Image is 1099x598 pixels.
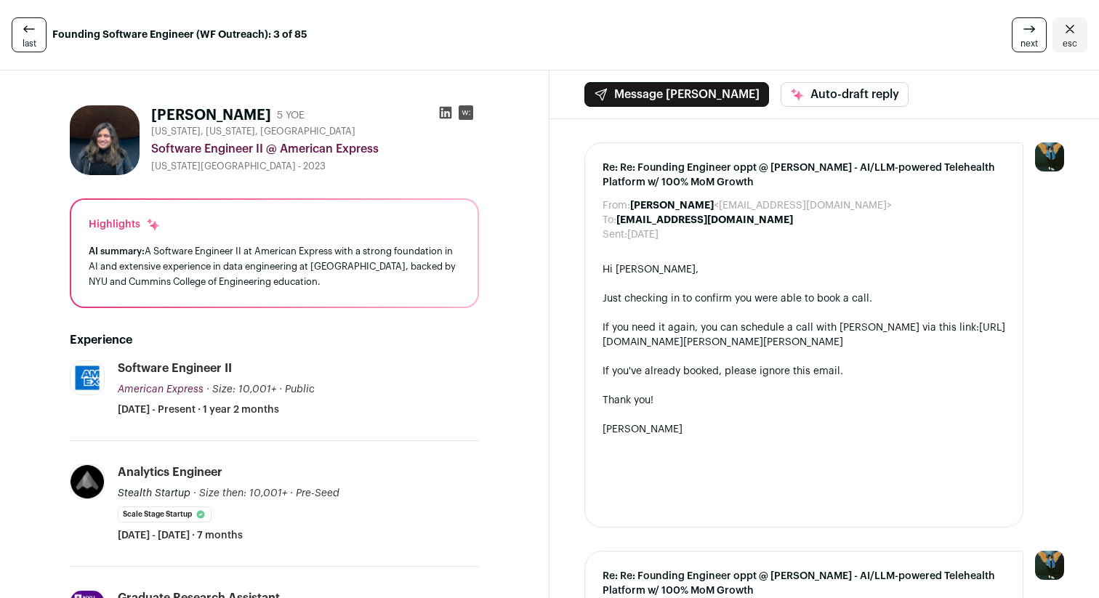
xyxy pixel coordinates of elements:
div: [US_STATE][GEOGRAPHIC_DATA] - 2023 [151,161,479,172]
img: bb758407b04ea4d595f0a4dcd2c89332d467c7faa0f713074a0ea9543027a628.jpg [71,465,104,498]
div: Thank you! [603,393,1005,408]
span: Public [285,384,315,395]
button: Message [PERSON_NAME] [584,82,769,107]
div: A Software Engineer II at American Express with a strong foundation in AI and extensive experienc... [89,243,460,289]
div: [PERSON_NAME] [603,422,1005,437]
a: next [1012,17,1047,52]
span: · [279,382,282,397]
span: esc [1063,38,1077,49]
h2: Experience [70,331,479,349]
button: Auto-draft reply [781,82,909,107]
div: Software Engineer II [118,360,232,376]
span: [DATE] - Present · 1 year 2 months [118,403,279,417]
img: 594b5623f77406e7b10d0a32823205f21c81d72cd44cdd0a96b61b75dae4f667 [70,105,140,175]
b: [EMAIL_ADDRESS][DOMAIN_NAME] [616,215,793,225]
dt: From: [603,198,630,213]
img: 12031951-medium_jpg [1035,142,1064,171]
div: 5 YOE [277,108,305,123]
span: American Express [118,384,204,395]
span: AI summary: [89,246,145,256]
img: 25ab4de90acc333dfdac1e717df3581b62fe0e05ce4389033d1cd9d8bdb6aefc.jpg [71,361,104,395]
div: Just checking in to confirm you were able to book a call. [603,291,1005,306]
span: Stealth Startup [118,488,190,498]
strong: Founding Software Engineer (WF Outreach): 3 of 85 [52,28,307,42]
span: [DATE] - [DATE] · 7 months [118,528,243,543]
dd: <[EMAIL_ADDRESS][DOMAIN_NAME]> [630,198,892,213]
span: [US_STATE], [US_STATE], [GEOGRAPHIC_DATA] [151,126,355,137]
div: Analytics Engineer [118,464,222,480]
span: Re: Re: Founding Engineer oppt @ [PERSON_NAME] - AI/LLM-powered Telehealth Platform w/ 100% MoM G... [603,569,1005,598]
div: If you've already booked, please ignore this email. [603,364,1005,379]
span: · [290,486,293,501]
div: Highlights [89,217,161,232]
span: last [23,38,36,49]
h1: [PERSON_NAME] [151,105,271,126]
a: last [12,17,47,52]
b: [PERSON_NAME] [630,201,714,211]
div: If you need it again, you can schedule a call with [PERSON_NAME] via this link: [603,320,1005,349]
a: Close [1052,17,1087,52]
dd: [DATE] [627,227,659,242]
span: next [1020,38,1038,49]
dt: To: [603,213,616,227]
span: · Size then: 10,001+ [193,488,287,498]
span: Pre-Seed [296,488,339,498]
li: Scale Stage Startup [118,506,212,522]
span: · Size: 10,001+ [206,384,276,395]
dt: Sent: [603,227,627,242]
div: Software Engineer II @ American Express [151,140,479,158]
span: Re: Re: Founding Engineer oppt @ [PERSON_NAME] - AI/LLM-powered Telehealth Platform w/ 100% MoM G... [603,161,1005,190]
img: 12031951-medium_jpg [1035,551,1064,580]
div: Hi [PERSON_NAME], [603,262,1005,277]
